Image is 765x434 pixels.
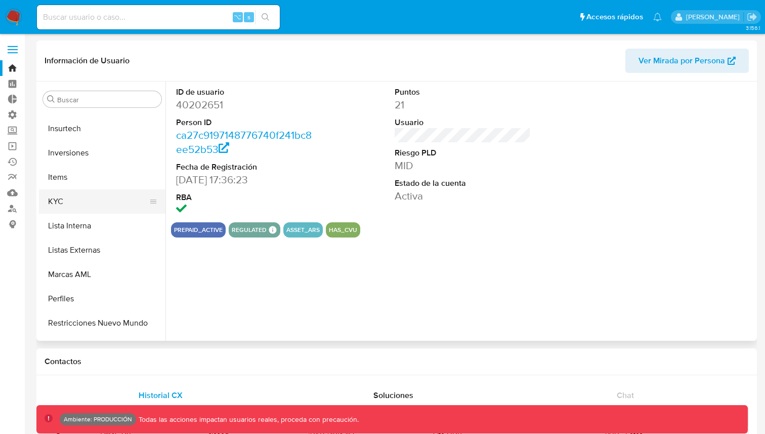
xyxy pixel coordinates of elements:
[39,165,165,189] button: Items
[286,228,320,232] button: asset_ars
[395,147,530,159] dt: Riesgo PLD
[176,87,312,98] dt: ID de usuario
[395,87,530,98] dt: Puntos
[329,228,357,232] button: has_cvu
[247,12,250,22] span: s
[39,311,165,335] button: Restricciones Nuevo Mundo
[39,262,165,287] button: Marcas AML
[57,95,157,104] input: Buscar
[686,12,743,22] p: ramiro.carbonell@mercadolibre.com.co
[653,13,662,21] a: Notificaciones
[37,11,280,24] input: Buscar usuario o caso...
[625,49,749,73] button: Ver Mirada por Persona
[395,159,530,173] dd: MID
[176,173,312,187] dd: [DATE] 17:36:23
[176,98,312,112] dd: 40202651
[395,178,530,189] dt: Estado de la cuenta
[176,162,312,173] dt: Fecha de Registración
[176,128,312,156] a: ca27c9197148776740f241bc8ee52b53
[747,12,757,22] a: Salir
[45,357,749,367] h1: Contactos
[39,335,165,360] button: Tarjetas
[47,95,55,103] button: Buscar
[639,49,725,73] span: Ver Mirada por Persona
[45,56,130,66] h1: Información de Usuario
[232,228,267,232] button: regulated
[139,389,183,401] span: Historial CX
[174,228,223,232] button: prepaid_active
[176,192,312,203] dt: RBA
[39,189,157,214] button: KYC
[39,141,165,165] button: Inversiones
[176,117,312,128] dt: Person ID
[39,214,165,238] button: Lista Interna
[64,417,132,421] p: Ambiente: PRODUCCIÓN
[136,415,359,424] p: Todas las acciones impactan usuarios reales, proceda con precaución.
[395,117,530,128] dt: Usuario
[234,12,241,22] span: ⌥
[39,287,165,311] button: Perfiles
[39,238,165,262] button: Listas Externas
[255,10,276,24] button: search-icon
[373,389,413,401] span: Soluciones
[39,116,165,141] button: Insurtech
[395,98,530,112] dd: 21
[617,389,634,401] span: Chat
[586,12,643,22] span: Accesos rápidos
[395,189,530,203] dd: Activa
